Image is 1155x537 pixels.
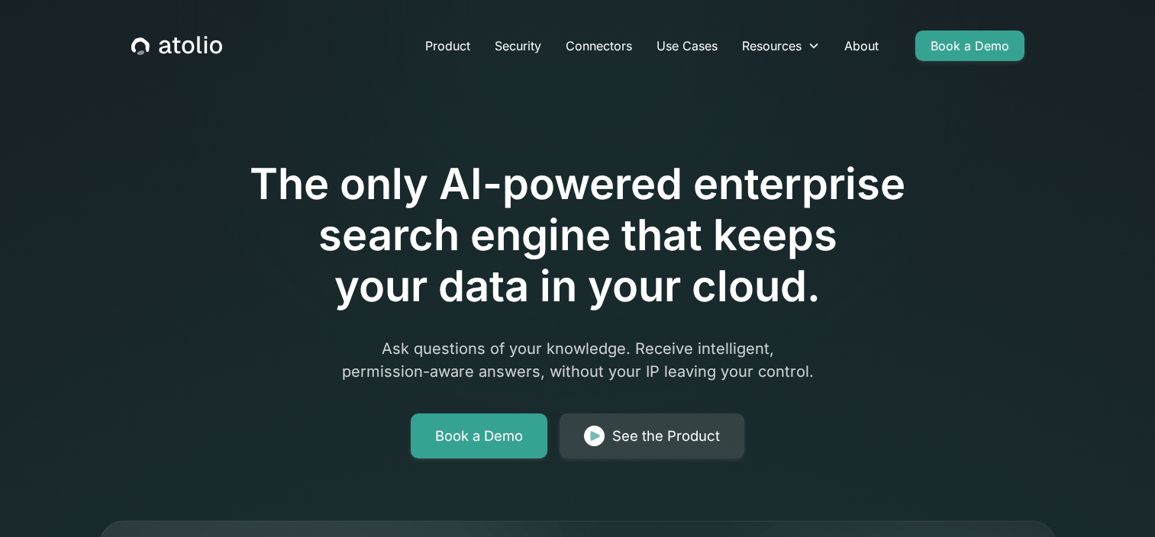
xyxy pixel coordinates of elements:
div: See the Product [612,426,720,447]
a: Product [413,31,482,61]
a: home [131,36,222,56]
a: Security [482,31,553,61]
p: Ask questions of your knowledge. Receive intelligent, permission-aware answers, without your IP l... [285,337,871,383]
a: Book a Demo [915,31,1024,61]
h1: The only AI-powered enterprise search engine that keeps your data in your cloud. [187,159,969,313]
a: Book a Demo [411,413,547,459]
a: See the Product [560,413,744,459]
div: Resources [742,37,802,55]
div: Resources [730,31,832,61]
a: About [832,31,891,61]
a: Connectors [553,31,644,61]
a: Use Cases [644,31,730,61]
